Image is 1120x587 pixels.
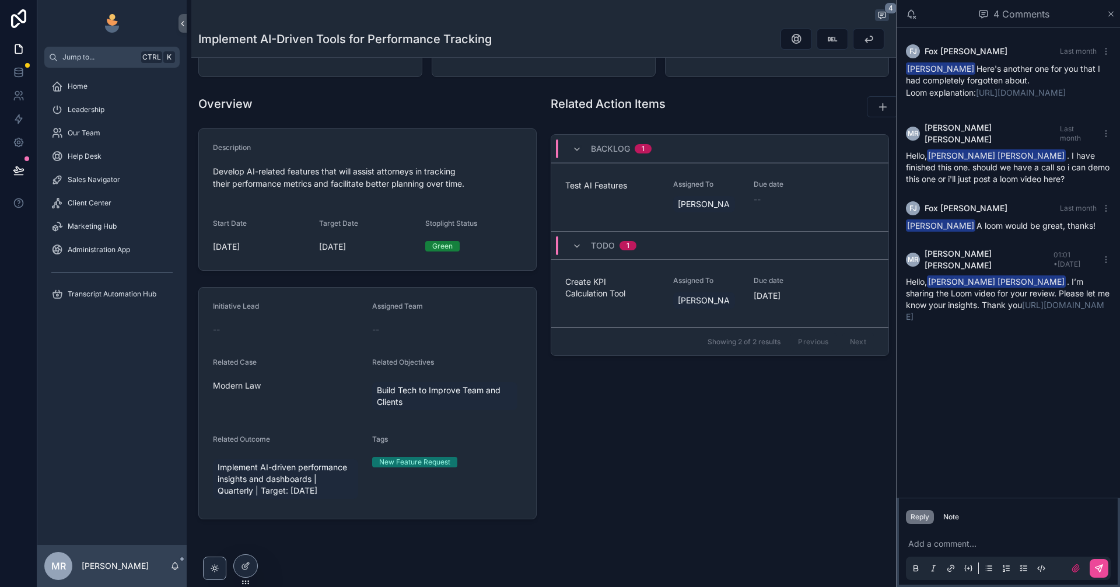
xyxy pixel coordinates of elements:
span: Related Outcome [213,435,270,443]
span: Showing 2 of 2 results [708,337,780,347]
span: [PERSON_NAME] [PERSON_NAME] [927,149,1066,162]
img: App logo [103,14,121,33]
a: Administration App [44,239,180,260]
span: Assigned Team [372,302,423,310]
span: [PERSON_NAME] [PERSON_NAME] [925,122,1060,145]
span: MR [908,255,919,264]
span: Jump to... [62,53,136,62]
div: 1 [642,144,645,153]
span: Administration App [68,245,130,254]
span: Backlog [591,143,630,155]
span: -- [213,324,220,336]
div: Here's another one for you that I had completely forgotten about. [906,63,1111,99]
span: Due date [754,180,821,189]
span: Todo [591,240,615,251]
span: A loom would be great, thanks! [906,221,1095,230]
span: Build Tech to Improve Team and Clients [377,385,513,408]
a: [PERSON_NAME] [673,196,736,212]
span: Test AI Features [565,180,659,191]
span: Last month [1060,47,1097,55]
span: [PERSON_NAME] [906,62,975,75]
h1: Overview [198,96,253,112]
span: Last month [1060,204,1097,212]
p: [DATE] [754,290,780,302]
a: Our Team [44,123,180,144]
span: Initiative Lead [213,302,259,310]
a: Client Center [44,193,180,214]
a: [PERSON_NAME] [673,292,736,309]
span: 4 [884,2,897,14]
span: Our Team [68,128,100,138]
a: Build Tech to Improve Team and Clients [372,382,517,410]
span: Marketing Hub [68,222,117,231]
span: [PERSON_NAME] [PERSON_NAME] [927,275,1066,288]
span: [DATE] [213,241,310,253]
span: [PERSON_NAME] [PERSON_NAME] [925,248,1053,271]
span: Related Objectives [372,358,434,366]
span: 4 Comments [993,7,1049,21]
span: [DATE] [319,241,416,253]
span: [PERSON_NAME] [678,198,731,210]
span: Target Date [319,219,358,228]
span: Tags [372,435,388,443]
p: [PERSON_NAME] [82,560,149,572]
a: Create KPI Calculation ToolAssigned To[PERSON_NAME]Due date[DATE] [551,259,888,327]
span: -- [372,324,379,336]
span: Sales Navigator [68,175,120,184]
span: Ctrl [141,51,162,63]
p: Loom explanation: [906,86,1111,99]
a: Transcript Automation Hub [44,284,180,305]
span: Stoplight Status [425,219,477,228]
h1: Implement AI-Driven Tools for Performance Tracking [198,31,492,47]
span: Client Center [68,198,111,208]
span: Start Date [213,219,247,228]
a: [URL][DOMAIN_NAME] [976,88,1066,97]
span: Home [68,82,87,91]
a: Test AI FeaturesAssigned To[PERSON_NAME]Due date-- [551,163,888,231]
span: MR [51,559,66,573]
a: Leadership [44,99,180,120]
h1: Related Action Items [551,96,666,112]
span: [PERSON_NAME] [906,219,975,232]
span: Description [213,143,251,152]
div: scrollable content [37,68,187,320]
span: Assigned To [673,180,740,189]
button: 4 [875,9,889,23]
a: Help Desk [44,146,180,167]
button: Reply [906,510,934,524]
span: 01:01 • [DATE] [1053,250,1080,268]
div: Note [943,512,959,522]
span: Modern Law [213,380,261,392]
button: Note [939,510,964,524]
span: Hello, . I’m sharing the Loom video for your review. Please let me know your insights. Thank you [906,277,1109,322]
span: K [164,53,174,62]
span: Due date [754,276,821,285]
span: Fox [PERSON_NAME] [925,46,1007,57]
span: Create KPI Calculation Tool [565,276,659,299]
span: FJ [909,204,917,213]
span: Implement AI-driven performance insights and dashboards | Quarterly | Target: [DATE] [218,462,353,497]
span: Related Case [213,358,257,366]
div: New Feature Request [379,457,450,467]
p: Develop AI-related features that will assist attorneys in tracking their performance metrics and ... [213,165,522,190]
a: Marketing Hub [44,216,180,237]
span: Leadership [68,105,104,114]
button: Jump to...CtrlK [44,47,180,68]
span: MR [908,129,919,138]
span: Transcript Automation Hub [68,289,156,299]
span: Fox [PERSON_NAME] [925,202,1007,214]
span: Last month [1060,124,1081,142]
span: [PERSON_NAME] [678,295,731,306]
div: Green [432,241,453,251]
span: Help Desk [68,152,101,161]
div: 1 [626,241,629,250]
span: Assigned To [673,276,740,285]
span: -- [754,194,761,205]
a: Implement AI-driven performance insights and dashboards | Quarterly | Target: [DATE] [213,459,358,499]
a: Home [44,76,180,97]
a: Sales Navigator [44,169,180,190]
span: Hello, . I have finished this one. should we have a call so i can demo this one or i'll just post... [906,151,1109,184]
span: FJ [909,47,917,56]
